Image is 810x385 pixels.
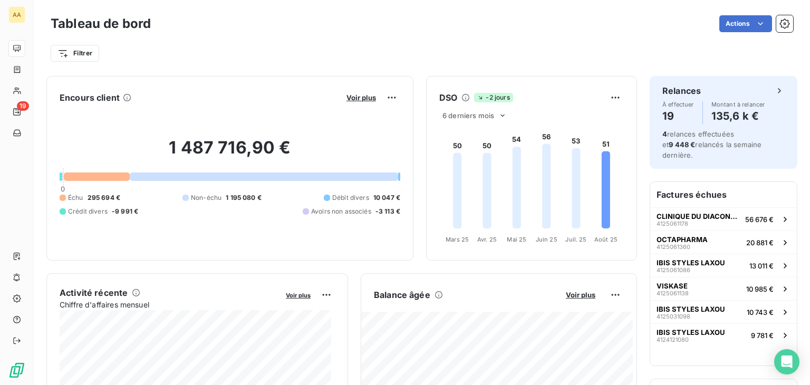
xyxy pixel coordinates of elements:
span: 9 781 € [751,331,774,340]
span: 4125061138 [657,290,689,296]
span: 10 985 € [746,285,774,293]
div: AA [8,6,25,23]
span: 4125031098 [657,313,690,320]
span: 4124121080 [657,336,689,343]
h2: 1 487 716,90 € [60,137,400,169]
span: 4125061360 [657,244,690,250]
div: Open Intercom Messenger [774,349,799,374]
span: 4125061086 [657,267,690,273]
span: 20 881 € [746,238,774,247]
span: 295 694 € [88,193,120,203]
tspan: Mai 25 [507,236,526,243]
span: Montant à relancer [711,101,765,108]
span: 1 195 080 € [226,193,262,203]
h6: DSO [439,91,457,104]
h6: Factures échues [650,182,797,207]
span: 19 [17,101,29,111]
button: Actions [719,15,772,32]
span: IBIS STYLES LAXOU [657,328,725,336]
span: 0 [61,185,65,193]
span: 9 448 € [669,140,695,149]
span: À effectuer [662,101,694,108]
span: relances effectuées et relancés la semaine dernière. [662,130,761,159]
button: Voir plus [283,290,314,300]
tspan: Avr. 25 [477,236,497,243]
span: 56 676 € [745,215,774,224]
button: IBIS STYLES LAXOU41241210809 781 € [650,323,797,346]
button: Filtrer [51,45,99,62]
img: Logo LeanPay [8,362,25,379]
span: 10 743 € [747,308,774,316]
span: Échu [68,193,83,203]
h4: 19 [662,108,694,124]
h4: 135,6 k € [711,108,765,124]
button: OCTAPHARMA412506136020 881 € [650,230,797,254]
button: IBIS STYLES LAXOU412503109810 743 € [650,300,797,323]
span: 10 047 € [373,193,400,203]
span: CLINIQUE DU DIACONAT FONDERIE [657,212,741,220]
span: Crédit divers [68,207,108,216]
tspan: Août 25 [594,236,618,243]
span: Voir plus [286,292,311,299]
tspan: Juin 25 [536,236,557,243]
span: 4 [662,130,667,138]
span: Chiffre d'affaires mensuel [60,299,278,310]
span: IBIS STYLES LAXOU [657,305,725,313]
h6: Activité récente [60,286,128,299]
h6: Relances [662,84,701,97]
span: 13 011 € [749,262,774,270]
tspan: Mars 25 [446,236,469,243]
span: OCTAPHARMA [657,235,708,244]
button: VISKASE412506113810 985 € [650,277,797,300]
span: Avoirs non associés [311,207,371,216]
span: -9 991 € [112,207,138,216]
span: Voir plus [346,93,376,102]
h6: Encours client [60,91,120,104]
button: CLINIQUE DU DIACONAT FONDERIE412506117856 676 € [650,207,797,230]
span: IBIS STYLES LAXOU [657,258,725,267]
span: VISKASE [657,282,688,290]
button: Voir plus [563,290,599,300]
button: IBIS STYLES LAXOU412506108613 011 € [650,254,797,277]
span: -2 jours [474,93,513,102]
h6: Balance âgée [374,288,430,301]
button: Voir plus [343,93,379,102]
span: Débit divers [332,193,369,203]
span: 6 derniers mois [442,111,494,120]
span: Voir plus [566,291,595,299]
span: 4125061178 [657,220,688,227]
a: 19 [8,103,25,120]
h3: Tableau de bord [51,14,151,33]
tspan: Juil. 25 [565,236,586,243]
span: Non-échu [191,193,221,203]
span: -3 113 € [375,207,400,216]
